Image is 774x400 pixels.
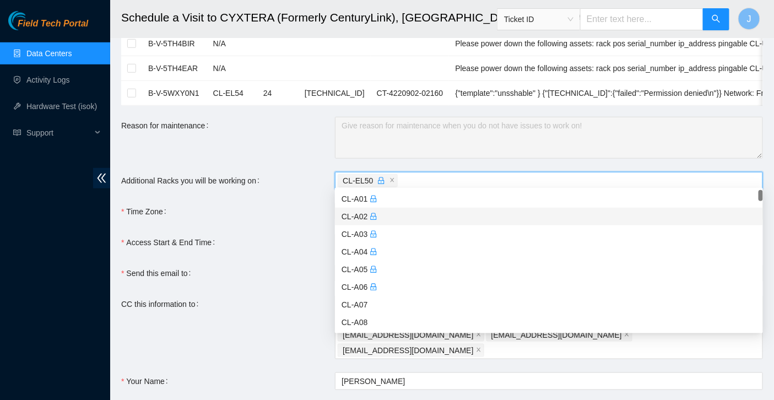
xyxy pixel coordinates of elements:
[400,174,402,187] input: Additional Racks you will be working on
[712,14,721,25] span: search
[370,213,377,220] span: lock
[343,175,387,187] span: CL-EL50
[335,296,763,313] div: CL-A07
[8,20,88,34] a: Akamai TechnologiesField Tech Portal
[207,81,257,106] td: CL-EL54
[343,329,473,341] span: [EMAIL_ADDRESS][DOMAIN_NAME]
[343,344,473,356] span: [EMAIL_ADDRESS][DOMAIN_NAME]
[18,19,88,29] span: Field Tech Portal
[142,81,207,106] td: B-V-5WXY0N1
[371,81,450,106] td: CT-4220902-02160
[389,177,395,184] span: close
[342,263,756,275] div: CL-A05
[335,313,763,331] div: CL-A08
[491,329,622,341] span: [EMAIL_ADDRESS][DOMAIN_NAME]
[476,332,481,338] span: close
[207,56,257,81] td: N/A
[121,264,196,282] label: Send this email to
[624,332,630,338] span: close
[207,31,257,56] td: N/A
[335,372,763,390] input: Your Name
[8,11,56,30] img: Akamai Technologies
[26,122,91,144] span: Support
[580,8,703,30] input: Enter text here...
[504,11,573,28] span: Ticket ID
[486,344,489,357] input: CC this information to
[370,248,377,256] span: lock
[486,328,632,342] span: nocc-shift@akamai.com
[299,81,371,106] td: [TECHNICAL_ID]
[26,49,72,58] a: Data Centers
[121,372,172,390] label: Your Name
[338,328,484,342] span: rm.paulina10@gmail.com
[335,117,763,159] textarea: Reason for maintenance
[747,12,751,26] span: J
[257,81,299,106] td: 24
[121,234,219,251] label: Access Start & End Time
[377,177,385,185] span: lock
[142,56,207,81] td: B-V-5TH4EAR
[370,195,377,203] span: lock
[476,347,481,354] span: close
[93,168,110,188] span: double-left
[121,203,171,220] label: Time Zone
[121,295,203,313] label: CC this information to
[342,246,756,258] div: CL-A04
[342,228,756,240] div: CL-A03
[121,117,213,134] label: Reason for maintenance
[370,230,377,238] span: lock
[370,266,377,273] span: lock
[342,316,756,328] div: CL-A08
[342,193,756,205] div: CL-A01
[703,8,729,30] button: search
[121,172,264,190] label: Additional Racks you will be working on
[342,281,756,293] div: CL-A06
[370,283,377,291] span: lock
[738,8,760,30] button: J
[338,344,484,357] span: deploy-tix@akamai.com
[342,210,756,223] div: CL-A02
[26,102,97,111] a: Hardware Test (isok)
[342,299,756,311] div: CL-A07
[142,31,207,56] td: B-V-5TH4BIR
[13,129,21,137] span: read
[26,75,70,84] a: Activity Logs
